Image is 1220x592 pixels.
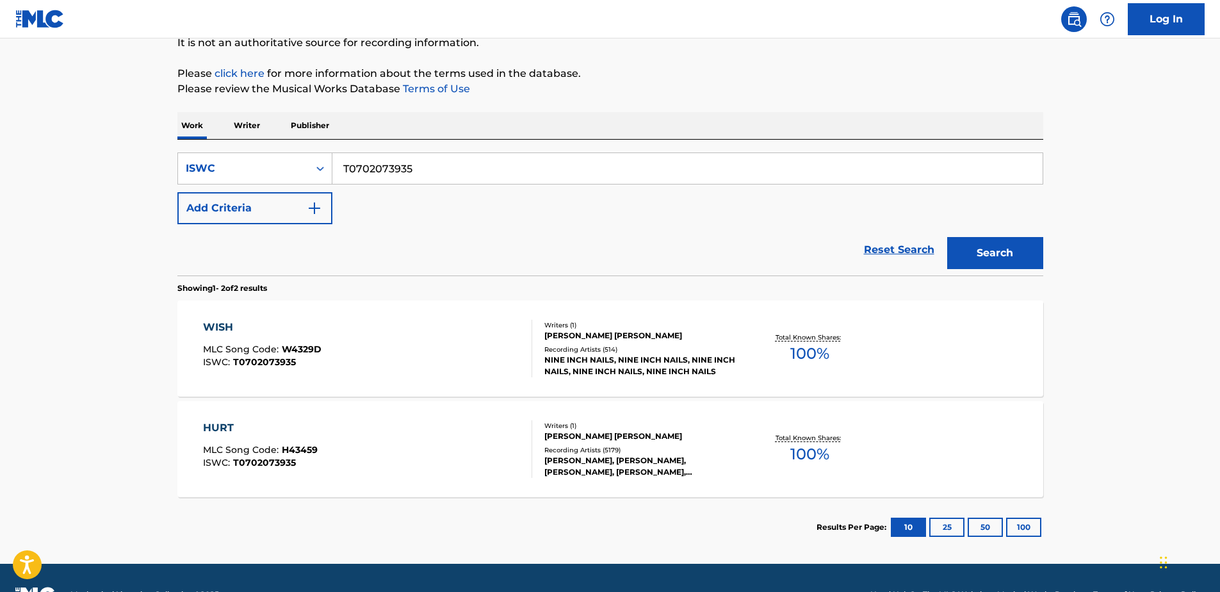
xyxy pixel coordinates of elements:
[400,83,470,95] a: Terms of Use
[776,433,844,443] p: Total Known Shares:
[947,237,1043,269] button: Search
[776,333,844,342] p: Total Known Shares:
[203,444,282,456] span: MLC Song Code :
[544,345,738,354] div: Recording Artists ( 514 )
[215,67,264,79] a: click here
[544,354,738,377] div: NINE INCH NAILS, NINE INCH NAILS, NINE INCH NAILS, NINE INCH NAILS, NINE INCH NAILS
[186,161,301,176] div: ISWC
[544,445,738,455] div: Recording Artists ( 5179 )
[177,66,1043,81] p: Please for more information about the terms used in the database.
[544,455,738,478] div: [PERSON_NAME], [PERSON_NAME], [PERSON_NAME], [PERSON_NAME], [PERSON_NAME], [PERSON_NAME]
[929,518,964,537] button: 25
[15,10,65,28] img: MLC Logo
[233,457,296,468] span: T0702073935
[203,320,321,335] div: WISH
[790,443,829,466] span: 100 %
[307,201,322,216] img: 9d2ae6d4665cec9f34b9.svg
[544,421,738,431] div: Writers ( 1 )
[858,236,941,264] a: Reset Search
[1100,12,1115,27] img: help
[1160,543,1167,582] div: Drag
[177,401,1043,497] a: HURTMLC Song Code:H43459ISWC:T0702073935Writers (1)[PERSON_NAME] [PERSON_NAME]Recording Artists (...
[1156,530,1220,592] iframe: Chat Widget
[177,35,1043,51] p: It is not an authoritative source for recording information.
[282,343,321,355] span: W4329D
[233,356,296,368] span: T0702073935
[1061,6,1087,32] a: Public Search
[177,300,1043,397] a: WISHMLC Song Code:W4329DISWC:T0702073935Writers (1)[PERSON_NAME] [PERSON_NAME]Recording Artists (...
[544,320,738,330] div: Writers ( 1 )
[1066,12,1082,27] img: search
[177,81,1043,97] p: Please review the Musical Works Database
[203,457,233,468] span: ISWC :
[230,112,264,139] p: Writer
[891,518,926,537] button: 10
[1128,3,1205,35] a: Log In
[282,444,318,456] span: H43459
[177,112,207,139] p: Work
[544,330,738,341] div: [PERSON_NAME] [PERSON_NAME]
[1094,6,1120,32] div: Help
[177,192,332,224] button: Add Criteria
[177,152,1043,275] form: Search Form
[544,431,738,442] div: [PERSON_NAME] [PERSON_NAME]
[287,112,333,139] p: Publisher
[177,283,267,294] p: Showing 1 - 2 of 2 results
[968,518,1003,537] button: 50
[1006,518,1041,537] button: 100
[817,522,890,533] p: Results Per Page:
[790,342,829,365] span: 100 %
[203,356,233,368] span: ISWC :
[203,343,282,355] span: MLC Song Code :
[203,420,318,436] div: HURT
